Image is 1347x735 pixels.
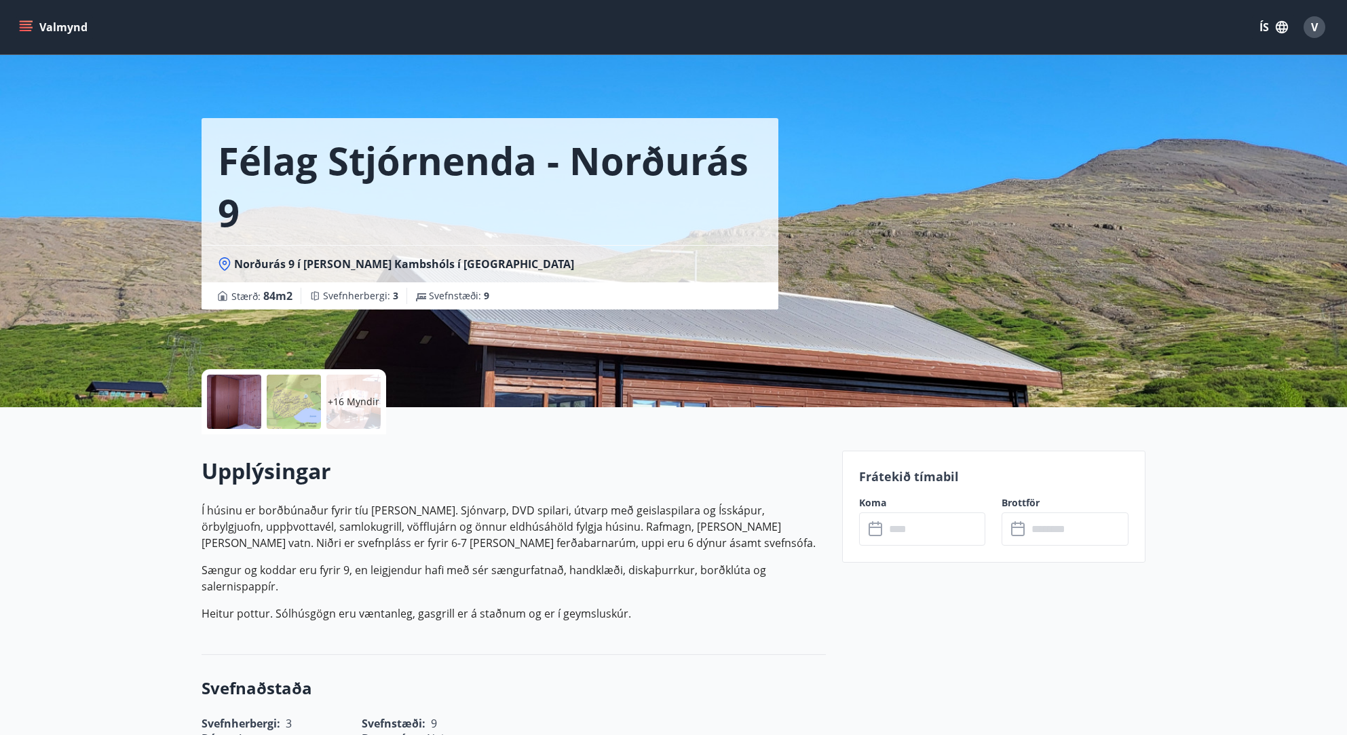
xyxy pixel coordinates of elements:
h1: Félag Stjórnenda - Norðurás 9 [218,134,762,238]
span: 3 [393,289,398,302]
p: Sængur og koddar eru fyrir 9, en leigjendur hafi með sér sængurfatnað, handklæði, diskaþurrkur, b... [202,562,826,595]
button: ÍS [1252,15,1295,39]
span: V [1311,20,1318,35]
label: Koma [859,496,986,510]
button: V [1298,11,1331,43]
p: Frátekið tímabil [859,468,1129,485]
h2: Upplýsingar [202,456,826,486]
span: Stærð : [231,288,292,304]
span: Svefnherbergi : [323,289,398,303]
p: Í húsinu er borðbúnaður fyrir tíu [PERSON_NAME]. Sjónvarp, DVD spilari, útvarp með geislaspilara ... [202,502,826,551]
button: menu [16,15,93,39]
span: Norðurás 9 í [PERSON_NAME] Kambshóls í [GEOGRAPHIC_DATA] [234,257,574,271]
p: +16 Myndir [328,395,379,409]
span: Svefnstæði : [429,289,489,303]
h3: Svefnaðstaða [202,677,826,700]
span: 84 m2 [263,288,292,303]
p: Heitur pottur. Sólhúsgögn eru væntanleg, gasgrill er á staðnum og er í geymsluskúr. [202,605,826,622]
label: Brottför [1002,496,1128,510]
span: 9 [484,289,489,302]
